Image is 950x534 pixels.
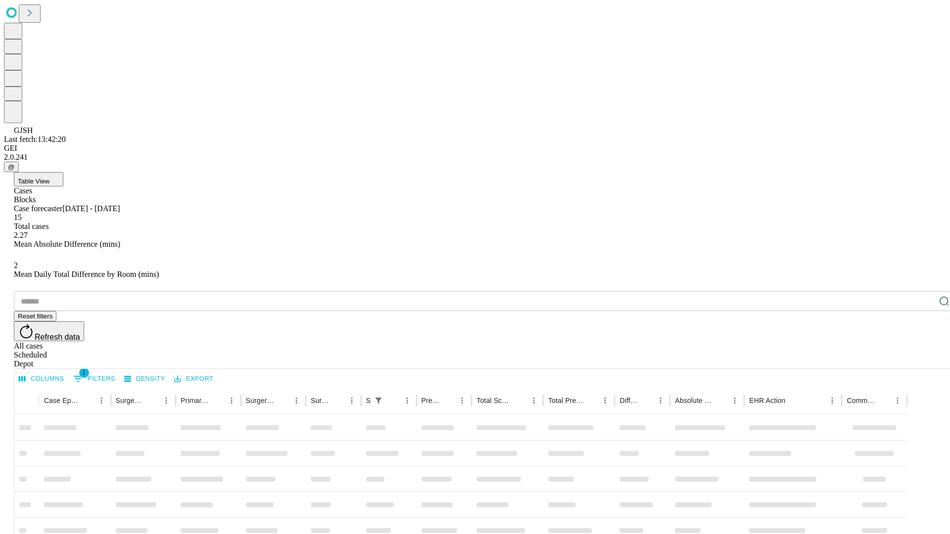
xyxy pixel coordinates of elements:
span: Mean Absolute Difference (mins) [14,240,120,248]
button: Menu [159,394,173,407]
button: Export [172,371,216,387]
button: Sort [81,394,95,407]
span: 2 [14,261,18,269]
span: Mean Daily Total Difference by Room (mins) [14,270,159,278]
button: Select columns [16,371,67,387]
button: Density [122,371,168,387]
span: Reset filters [18,312,52,320]
span: 1 [79,368,89,378]
button: Menu [289,394,303,407]
span: @ [8,163,15,171]
div: Predicted In Room Duration [422,397,441,404]
span: Last fetch: 13:42:20 [4,135,66,143]
div: Total Scheduled Duration [476,397,512,404]
button: Show filters [372,394,385,407]
button: Menu [825,394,839,407]
button: Menu [891,394,904,407]
div: Difference [619,397,639,404]
span: GJSH [14,126,33,134]
button: Menu [527,394,541,407]
button: Sort [877,394,891,407]
button: Sort [331,394,345,407]
button: Menu [455,394,469,407]
div: Total Predicted Duration [548,397,584,404]
button: Show filters [71,371,118,387]
div: Surgery Name [246,397,275,404]
div: Comments [847,397,875,404]
div: Absolute Difference [675,397,713,404]
button: @ [4,162,19,172]
div: 1 active filter [372,394,385,407]
span: Table View [18,178,49,185]
span: Refresh data [35,333,80,341]
div: Primary Service [181,397,209,404]
button: Sort [640,394,654,407]
div: 2.0.241 [4,153,946,162]
button: Reset filters [14,311,56,321]
div: EHR Action [749,397,785,404]
span: 2.27 [14,231,28,239]
span: 15 [14,213,22,222]
button: Sort [145,394,159,407]
div: GEI [4,144,946,153]
button: Menu [654,394,667,407]
div: Scheduled In Room Duration [366,397,371,404]
button: Table View [14,172,63,186]
button: Refresh data [14,321,84,341]
div: Surgeon Name [116,397,144,404]
button: Menu [400,394,414,407]
span: [DATE] - [DATE] [62,204,120,213]
div: Surgery Date [311,397,330,404]
button: Menu [95,394,108,407]
button: Sort [211,394,225,407]
span: Case forecaster [14,204,62,213]
button: Menu [345,394,359,407]
button: Menu [225,394,238,407]
button: Sort [441,394,455,407]
button: Sort [513,394,527,407]
button: Sort [786,394,800,407]
button: Menu [598,394,612,407]
span: Total cases [14,222,48,230]
button: Sort [276,394,289,407]
button: Menu [728,394,742,407]
div: Case Epic Id [44,397,80,404]
button: Sort [584,394,598,407]
button: Sort [714,394,728,407]
button: Sort [386,394,400,407]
